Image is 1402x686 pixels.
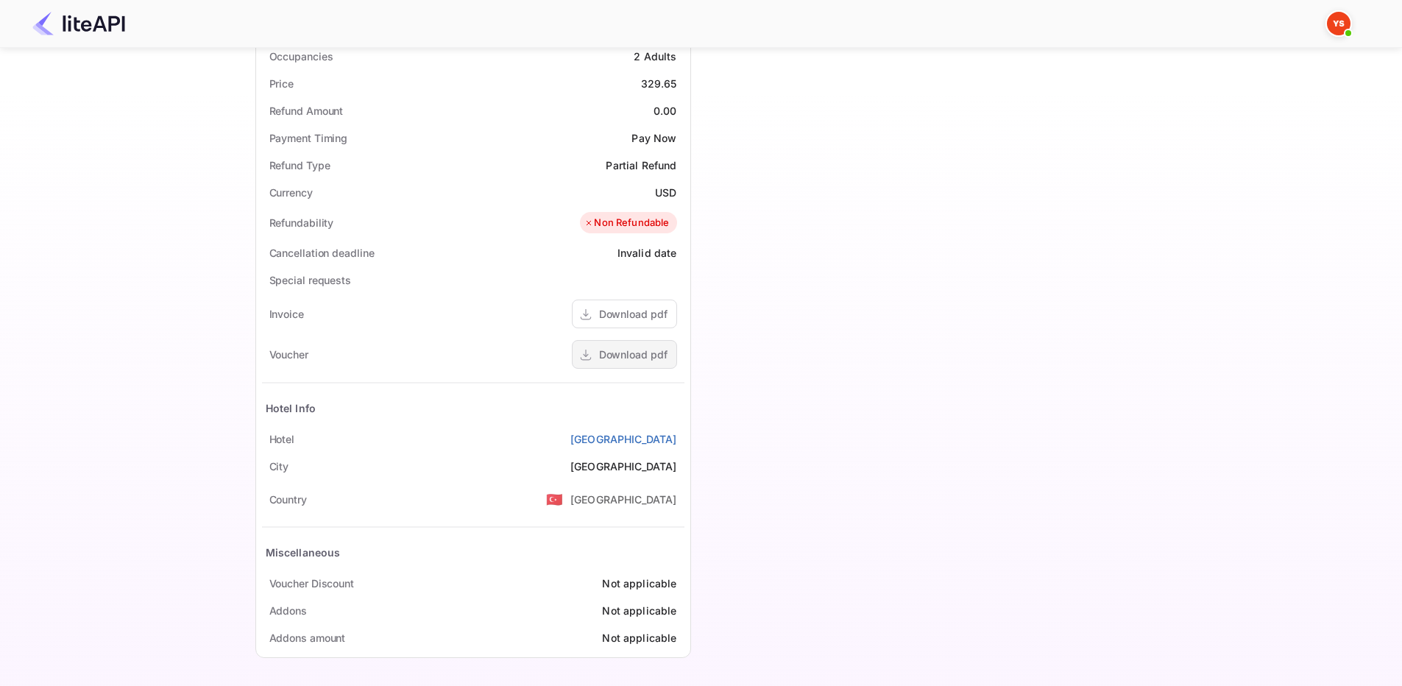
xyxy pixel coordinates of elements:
div: Partial Refund [606,158,676,173]
div: City [269,459,289,474]
div: 0.00 [654,103,677,119]
div: Invalid date [617,245,677,261]
div: Addons [269,603,307,618]
div: Special requests [269,272,351,288]
div: Not applicable [602,603,676,618]
div: Refundability [269,215,334,230]
div: Refund Amount [269,103,344,119]
div: Invoice [269,306,304,322]
div: Voucher Discount [269,576,354,591]
div: Not applicable [602,630,676,646]
div: Hotel [269,431,295,447]
div: 329.65 [641,76,677,91]
img: Yandex Support [1327,12,1350,35]
div: [GEOGRAPHIC_DATA] [570,492,677,507]
span: United States [546,486,563,512]
div: Refund Type [269,158,330,173]
div: Occupancies [269,49,333,64]
div: Addons amount [269,630,346,646]
div: [GEOGRAPHIC_DATA] [570,459,677,474]
div: Pay Now [631,130,676,146]
div: Voucher [269,347,308,362]
div: Miscellaneous [266,545,341,560]
div: Non Refundable [584,216,669,230]
div: Currency [269,185,313,200]
div: 2 Adults [634,49,676,64]
img: LiteAPI Logo [32,12,125,35]
div: USD [655,185,676,200]
div: Hotel Info [266,400,316,416]
div: Payment Timing [269,130,348,146]
div: Cancellation deadline [269,245,375,261]
a: [GEOGRAPHIC_DATA] [570,431,677,447]
div: Download pdf [599,347,668,362]
div: Download pdf [599,306,668,322]
div: Country [269,492,307,507]
div: Not applicable [602,576,676,591]
div: Price [269,76,294,91]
